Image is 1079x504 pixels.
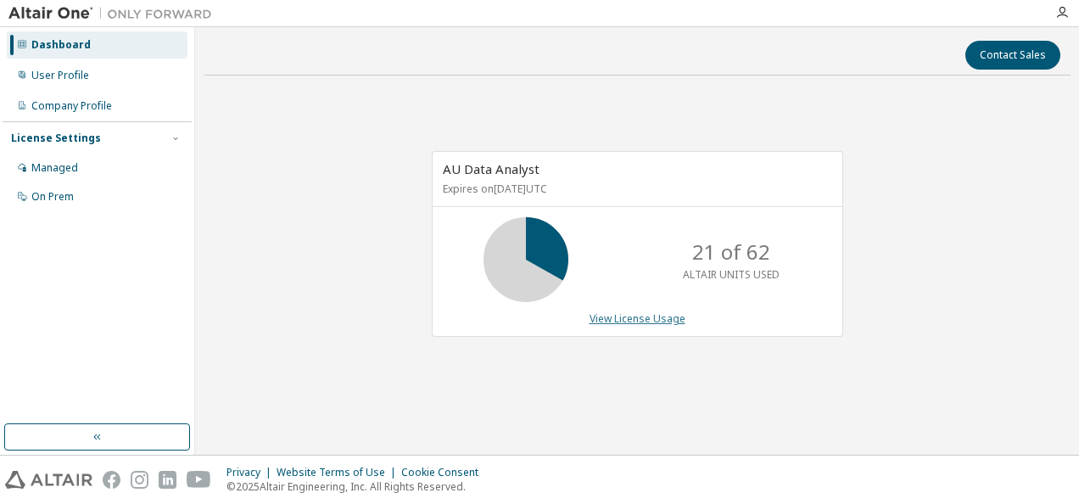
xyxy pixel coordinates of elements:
[11,132,101,145] div: License Settings
[965,41,1060,70] button: Contact Sales
[590,311,685,326] a: View License Usage
[31,69,89,82] div: User Profile
[443,160,539,177] span: AU Data Analyst
[401,466,489,479] div: Cookie Consent
[31,161,78,175] div: Managed
[226,466,277,479] div: Privacy
[8,5,221,22] img: Altair One
[226,479,489,494] p: © 2025 Altair Engineering, Inc. All Rights Reserved.
[131,471,148,489] img: instagram.svg
[31,190,74,204] div: On Prem
[103,471,120,489] img: facebook.svg
[443,182,828,196] p: Expires on [DATE] UTC
[683,267,780,282] p: ALTAIR UNITS USED
[31,99,112,113] div: Company Profile
[31,38,91,52] div: Dashboard
[277,466,401,479] div: Website Terms of Use
[692,238,770,266] p: 21 of 62
[187,471,211,489] img: youtube.svg
[159,471,176,489] img: linkedin.svg
[5,471,92,489] img: altair_logo.svg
